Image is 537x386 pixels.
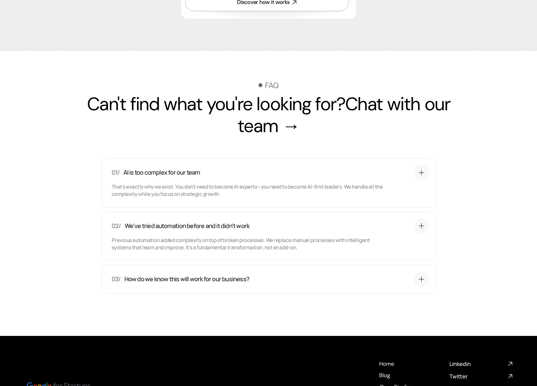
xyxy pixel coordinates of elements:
p: We've tried automation before and it didn't work [125,221,250,230]
h4: Blog [379,372,390,379]
p: 03/ [112,275,121,283]
a: Twitter [449,373,513,380]
a: Home [379,360,394,367]
p: 02/ [112,221,121,230]
a: Blog [379,372,390,378]
h4: Home [379,360,394,368]
h2: Can't find what you're looking for? [68,93,469,137]
p: 01/ [112,168,120,177]
a: Linkedin [449,360,513,368]
p: AI is too complex for our team [123,168,200,177]
p: How do we know this will work for our business? [124,275,249,283]
h4: Linkedin [449,360,505,368]
h4: Twitter [449,373,505,380]
a: Chat with our team → [237,92,454,138]
p: FAQ [265,81,279,89]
